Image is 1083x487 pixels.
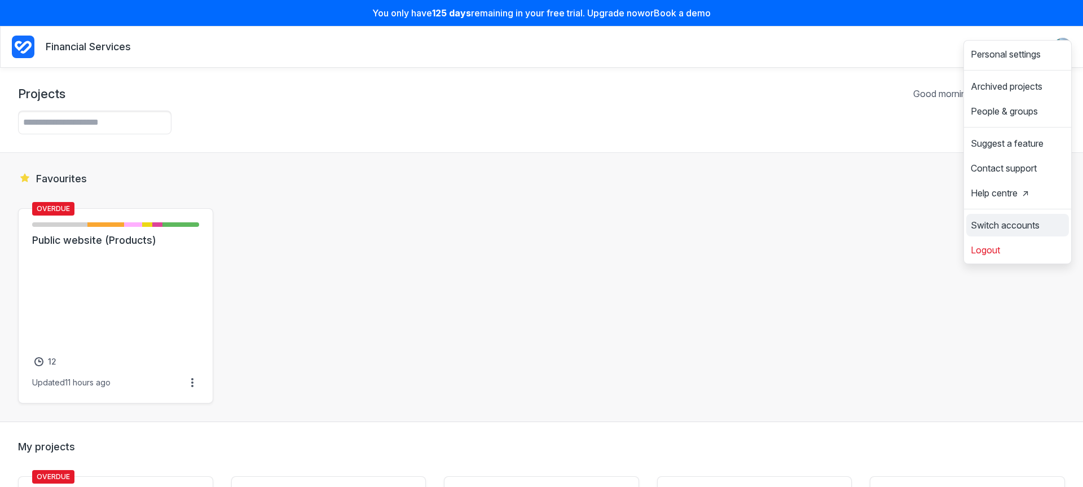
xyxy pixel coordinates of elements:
a: Personal settings [966,45,1069,63]
span: Help centre [971,188,1029,198]
h2: My projects [18,440,1065,454]
a: Project Dashboard [12,33,34,60]
span: Contact support [971,164,1037,173]
span: in a new tab [1022,188,1029,198]
a: Archived projects [966,77,1069,95]
p: Financial Services [46,40,131,54]
a: Switch accounts [966,216,1069,234]
span: Personal settings [971,50,1041,59]
button: Logout [966,241,1069,259]
summary: View Notifications [1031,38,1054,56]
button: View People & Groups [1009,38,1027,56]
span: People & groups [971,107,1038,116]
button: Suggest a feature [966,134,1069,152]
h2: Favourites [18,171,1065,186]
span: Overdue [32,470,74,484]
strong: 125 days [432,7,471,19]
button: Toggle search bar [986,38,1004,56]
span: Overdue [32,202,74,216]
span: Suggest a feature [971,139,1044,148]
h1: Projects [18,86,65,102]
p: Good morning, [PERSON_NAME] 👋 [913,87,1065,100]
button: Contact support [966,159,1069,177]
span: Logout [971,245,1000,255]
a: Public website (Products) [32,234,199,247]
p: You only have remaining in your free trial. Upgrade now or Book a demo [7,7,1076,19]
span: Archived projects [971,82,1042,91]
span: Switch accounts [971,221,1040,230]
summary: View profile menu [1054,38,1072,56]
img: Your avatar [1054,38,1072,56]
div: Updated 11 hours ago [32,378,111,388]
a: 12 [32,355,59,368]
a: Help centre in a new tab [966,184,1069,202]
a: People & groups [966,102,1069,120]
